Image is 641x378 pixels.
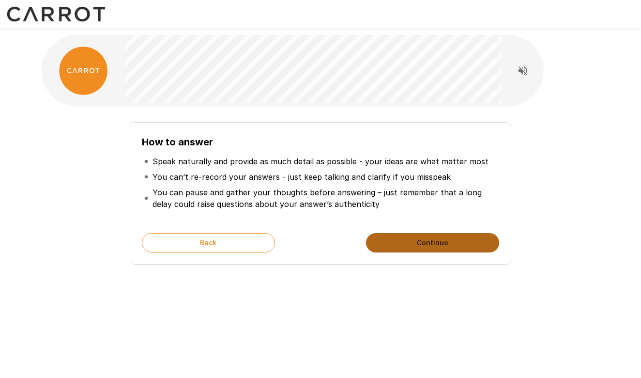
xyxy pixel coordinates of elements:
[366,233,499,252] button: Continue
[513,61,533,80] button: Read questions aloud
[142,136,213,148] b: How to answer
[153,187,497,210] p: You can pause and gather your thoughts before answering – just remember that a long delay could r...
[153,156,488,167] p: Speak naturally and provide as much detail as possible - your ideas are what matter most
[153,171,451,183] p: You can’t re-record your answers - just keep talking and clarify if you misspeak
[142,233,275,252] button: Back
[59,47,107,95] img: carrot_logo.png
